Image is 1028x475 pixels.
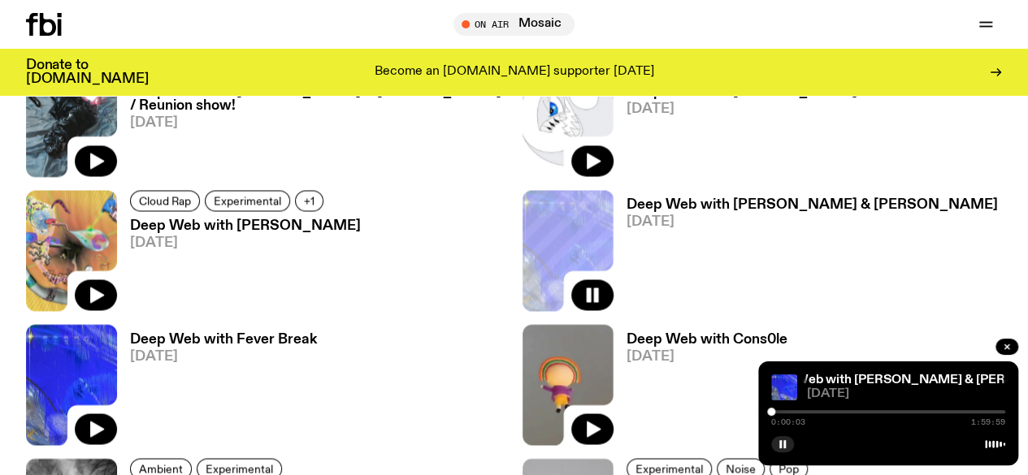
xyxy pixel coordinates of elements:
[130,116,506,130] span: [DATE]
[807,388,1005,400] span: [DATE]
[627,102,857,116] span: [DATE]
[206,463,273,475] span: Experimental
[139,463,183,475] span: Ambient
[130,236,361,250] span: [DATE]
[295,190,323,211] button: +1
[26,324,117,445] img: An abstract artwork, in bright blue with amorphous shapes, illustrated shimmers and small drawn c...
[635,463,703,475] span: Experimental
[375,65,654,80] p: Become an [DOMAIN_NAME] supporter [DATE]
[117,219,361,311] a: Deep Web with [PERSON_NAME][DATE]
[627,332,787,346] h3: Deep Web with Cons0le
[214,194,281,206] span: Experimental
[205,190,290,211] a: Experimental
[130,190,200,211] a: Cloud Rap
[117,85,506,177] a: Deep Web with [PERSON_NAME] & [PERSON_NAME] / Reunion show![DATE]
[627,349,787,363] span: [DATE]
[614,198,998,311] a: Deep Web with [PERSON_NAME] & [PERSON_NAME][DATE]
[130,332,317,346] h3: Deep Web with Fever Break
[614,332,787,445] a: Deep Web with Cons0le[DATE]
[771,374,797,400] img: An abstract artwork, in bright blue with amorphous shapes, illustrated shimmers and small drawn c...
[130,349,317,363] span: [DATE]
[614,85,857,177] a: Deep Web with [PERSON_NAME][DATE]
[26,58,149,86] h3: Donate to [DOMAIN_NAME]
[130,219,361,233] h3: Deep Web with [PERSON_NAME]
[726,463,756,475] span: Noise
[453,13,575,36] button: On AirMosaic
[771,418,805,426] span: 0:00:03
[130,85,506,113] h3: Deep Web with [PERSON_NAME] & [PERSON_NAME] / Reunion show!
[627,198,998,212] h3: Deep Web with [PERSON_NAME] & [PERSON_NAME]
[139,194,191,206] span: Cloud Rap
[304,194,314,206] span: +1
[971,418,1005,426] span: 1:59:59
[117,332,317,445] a: Deep Web with Fever Break[DATE]
[627,215,998,229] span: [DATE]
[779,463,799,475] span: Pop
